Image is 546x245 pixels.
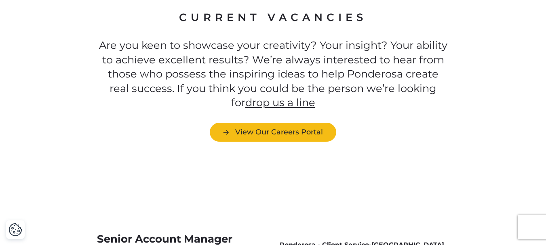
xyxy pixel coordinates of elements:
[97,38,449,110] p: Are you keen to showcase your creativity? Your insight? Your ability to achieve excellent results...
[8,223,22,237] button: Cookie Settings
[8,223,22,237] img: Revisit consent button
[97,10,449,25] h2: Current Vacancies
[245,96,315,109] a: drop us a line
[210,123,336,142] a: View Our Careers Portal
